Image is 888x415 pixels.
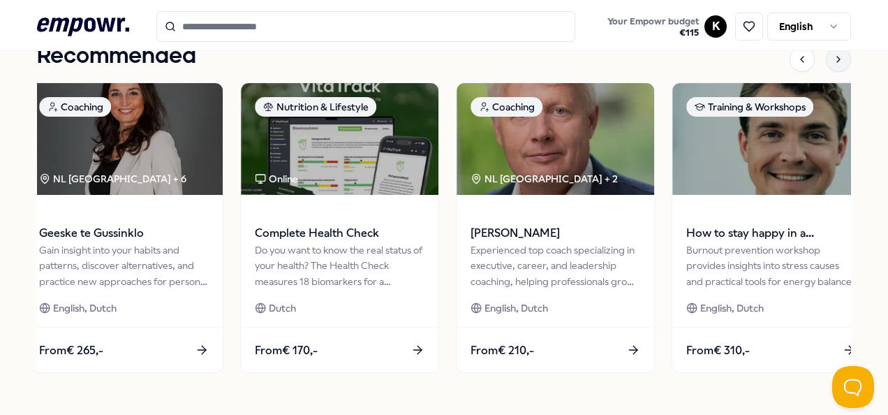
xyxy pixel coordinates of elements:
div: Training & Workshops [686,97,813,117]
iframe: Help Scout Beacon - Open [832,366,874,408]
span: From € 170,- [255,342,318,360]
div: Coaching [471,97,542,117]
img: package image [672,83,870,195]
span: Your Empowr budget [607,16,699,27]
span: English, Dutch [53,300,117,316]
div: Experienced top coach specializing in executive, career, and leadership coaching, helping profess... [471,242,640,289]
div: NL [GEOGRAPHIC_DATA] + 6 [39,171,186,187]
button: Your Empowr budget€115 [605,13,702,41]
img: package image [25,83,223,195]
a: package imageCoachingNL [GEOGRAPHIC_DATA] + 2[PERSON_NAME]Experienced top coach specializing in e... [456,82,655,373]
div: NL [GEOGRAPHIC_DATA] + 2 [471,171,618,187]
div: Burnout prevention workshop provides insights into stress causes and practical tools for energy b... [686,242,856,289]
div: Do you want to know the real status of your health? The Health Check measures 18 biomarkers for a... [255,242,424,289]
a: Your Empowr budget€115 [602,12,704,41]
h1: Recommended [37,39,196,74]
div: Online [255,171,298,187]
span: English, Dutch [700,300,764,316]
span: English, Dutch [484,300,548,316]
span: Complete Health Check [255,224,424,242]
img: package image [241,83,438,195]
span: € 115 [607,27,699,38]
div: Nutrition & Lifestyle [255,97,376,117]
div: Gain insight into your habits and patterns, discover alternatives, and practice new approaches fo... [39,242,209,289]
span: From € 210,- [471,342,534,360]
a: package imageCoachingNL [GEOGRAPHIC_DATA] + 6Geeske te GussinkloGain insight into your habits and... [24,82,223,373]
button: K [704,15,727,38]
div: Coaching [39,97,111,117]
img: package image [457,83,654,195]
span: Geeske te Gussinklo [39,224,209,242]
span: [PERSON_NAME] [471,224,640,242]
input: Search for products, categories or subcategories [156,11,575,42]
span: From € 265,- [39,342,103,360]
span: From € 310,- [686,342,750,360]
a: package imageNutrition & LifestyleOnlineComplete Health CheckDo you want to know the real status ... [240,82,439,373]
span: Dutch [269,300,296,316]
a: package imageTraining & WorkshopsHow to stay happy in a performance society (workshop)Burnout pre... [672,82,871,373]
span: How to stay happy in a performance society (workshop) [686,224,856,242]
